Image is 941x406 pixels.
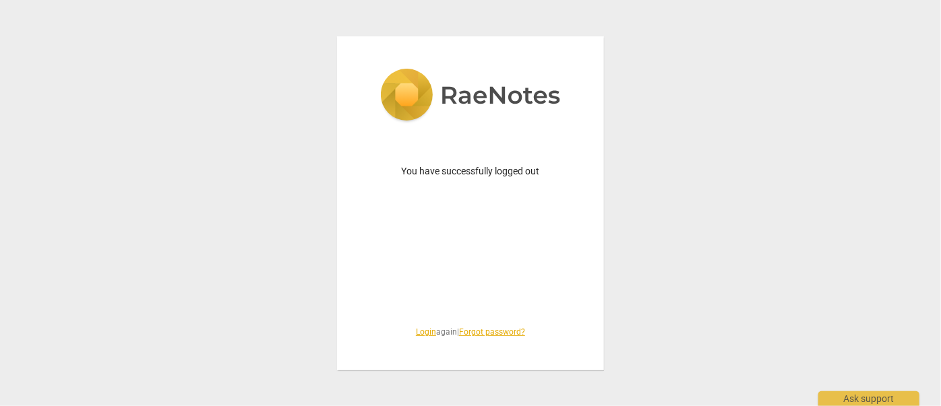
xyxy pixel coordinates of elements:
img: 5ac2273c67554f335776073100b6d88f.svg [380,69,561,124]
a: Login [416,327,436,337]
span: again | [369,327,572,338]
a: Forgot password? [459,327,525,337]
div: Ask support [818,391,919,406]
p: You have successfully logged out [369,164,572,178]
